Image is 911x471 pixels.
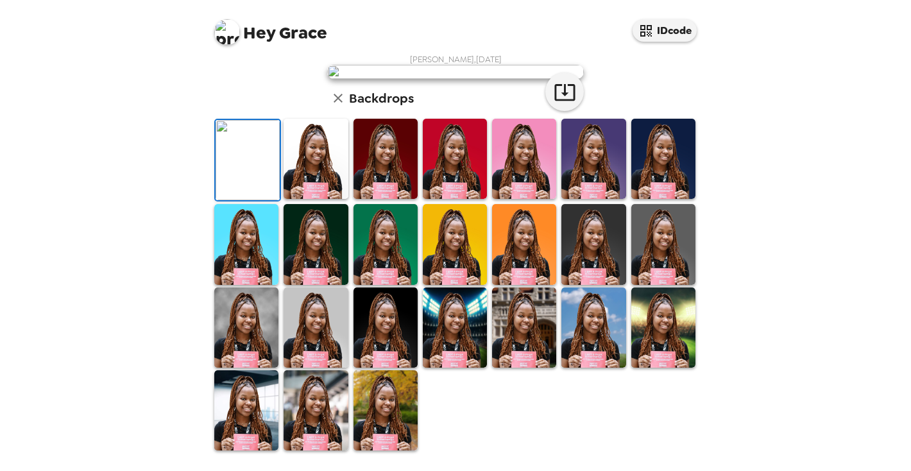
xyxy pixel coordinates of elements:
[633,19,697,42] button: IDcode
[214,19,240,45] img: profile pic
[327,65,584,79] img: user
[216,120,280,200] img: Original
[214,13,327,42] span: Grace
[243,21,275,44] span: Hey
[410,54,502,65] span: [PERSON_NAME] , [DATE]
[349,88,414,108] h6: Backdrops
